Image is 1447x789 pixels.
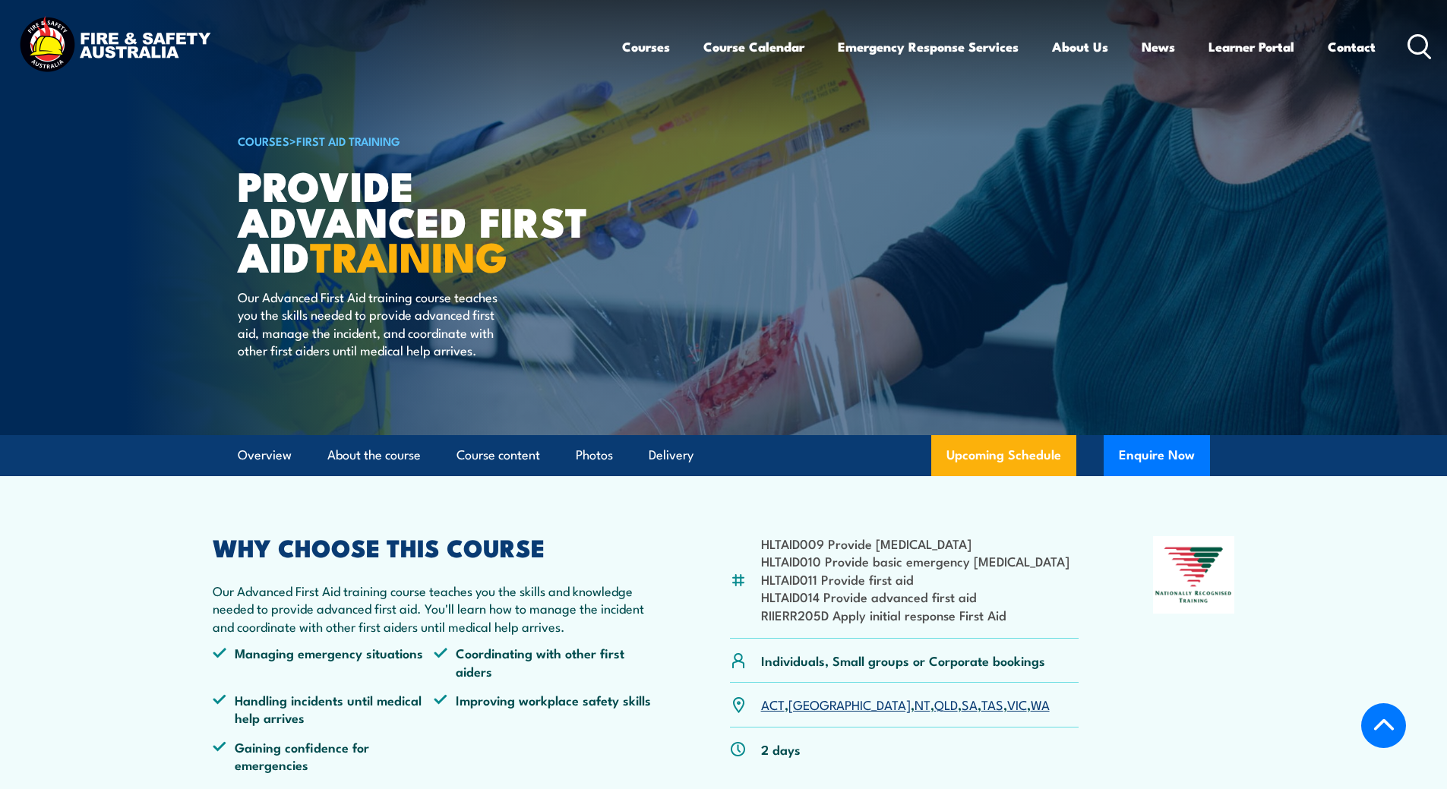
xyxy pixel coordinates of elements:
h1: Provide Advanced First Aid [238,167,613,273]
a: QLD [934,695,958,713]
a: SA [962,695,978,713]
a: Overview [238,435,292,475]
a: About the course [327,435,421,475]
a: Courses [622,27,670,67]
a: [GEOGRAPHIC_DATA] [788,695,911,713]
a: Emergency Response Services [838,27,1019,67]
a: About Us [1052,27,1108,67]
a: Course Calendar [703,27,804,67]
li: Managing emergency situations [213,644,434,680]
a: Learner Portal [1208,27,1294,67]
a: Contact [1328,27,1376,67]
a: Delivery [649,435,693,475]
h2: WHY CHOOSE THIS COURSE [213,536,656,557]
h6: > [238,131,613,150]
strong: TRAINING [310,223,507,286]
p: Our Advanced First Aid training course teaches you the skills and knowledge needed to provide adv... [213,582,656,635]
li: Gaining confidence for emergencies [213,738,434,774]
a: ACT [761,695,785,713]
li: Handling incidents until medical help arrives [213,691,434,727]
li: Improving workplace safety skills [434,691,656,727]
li: HLTAID009 Provide [MEDICAL_DATA] [761,535,1069,552]
li: HLTAID010 Provide basic emergency [MEDICAL_DATA] [761,552,1069,570]
button: Enquire Now [1104,435,1210,476]
a: COURSES [238,132,289,149]
p: , , , , , , , [761,696,1050,713]
li: Coordinating with other first aiders [434,644,656,680]
a: First Aid Training [296,132,400,149]
p: 2 days [761,740,801,758]
a: Upcoming Schedule [931,435,1076,476]
img: Nationally Recognised Training logo. [1153,536,1235,614]
a: News [1142,27,1175,67]
li: HLTAID011 Provide first aid [761,570,1069,588]
a: TAS [981,695,1003,713]
li: RIIERR205D Apply initial response First Aid [761,606,1069,623]
li: HLTAID014 Provide advanced first aid [761,588,1069,605]
a: WA [1031,695,1050,713]
a: VIC [1007,695,1027,713]
a: Course content [457,435,540,475]
a: Photos [576,435,613,475]
p: Our Advanced First Aid training course teaches you the skills needed to provide advanced first ai... [238,288,515,359]
p: Individuals, Small groups or Corporate bookings [761,652,1045,669]
a: NT [915,695,930,713]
